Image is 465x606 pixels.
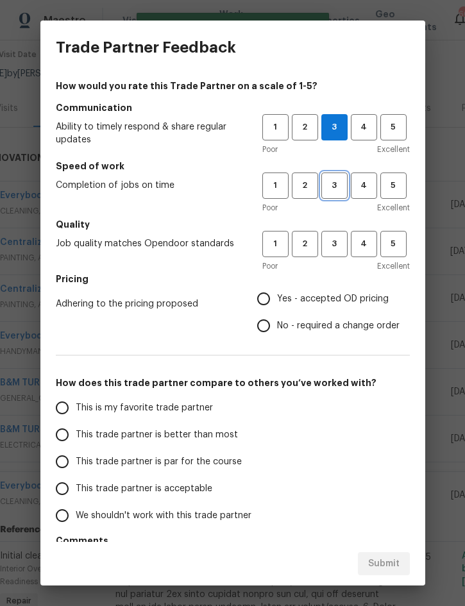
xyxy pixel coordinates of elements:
[377,143,410,156] span: Excellent
[292,114,318,140] button: 2
[293,237,317,251] span: 2
[352,237,376,251] span: 4
[56,298,237,310] span: Adhering to the pricing proposed
[377,201,410,214] span: Excellent
[56,534,410,547] h5: Comments
[380,173,407,199] button: 5
[380,231,407,257] button: 5
[382,237,405,251] span: 5
[76,482,212,496] span: This trade partner is acceptable
[56,218,410,231] h5: Quality
[293,178,317,193] span: 2
[321,231,348,257] button: 3
[76,401,213,415] span: This is my favorite trade partner
[56,394,410,529] div: How does this trade partner compare to others you’ve worked with?
[76,455,242,469] span: This trade partner is par for the course
[262,201,278,214] span: Poor
[262,143,278,156] span: Poor
[257,285,410,339] div: Pricing
[264,237,287,251] span: 1
[292,173,318,199] button: 2
[352,120,376,135] span: 4
[323,178,346,193] span: 3
[293,120,317,135] span: 2
[262,173,289,199] button: 1
[76,428,238,442] span: This trade partner is better than most
[56,273,410,285] h5: Pricing
[56,38,236,56] h3: Trade Partner Feedback
[321,173,348,199] button: 3
[262,260,278,273] span: Poor
[352,178,376,193] span: 4
[56,179,242,192] span: Completion of jobs on time
[323,237,346,251] span: 3
[264,178,287,193] span: 1
[377,260,410,273] span: Excellent
[262,114,289,140] button: 1
[56,80,410,92] h4: How would you rate this Trade Partner on a scale of 1-5?
[264,120,287,135] span: 1
[56,160,410,173] h5: Speed of work
[76,509,251,523] span: We shouldn't work with this trade partner
[292,231,318,257] button: 2
[351,114,377,140] button: 4
[56,101,410,114] h5: Communication
[322,120,347,135] span: 3
[351,231,377,257] button: 4
[56,376,410,389] h5: How does this trade partner compare to others you’ve worked with?
[277,319,400,333] span: No - required a change order
[321,114,348,140] button: 3
[277,292,389,306] span: Yes - accepted OD pricing
[262,231,289,257] button: 1
[382,120,405,135] span: 5
[351,173,377,199] button: 4
[56,121,242,146] span: Ability to timely respond & share regular updates
[380,114,407,140] button: 5
[382,178,405,193] span: 5
[56,237,242,250] span: Job quality matches Opendoor standards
